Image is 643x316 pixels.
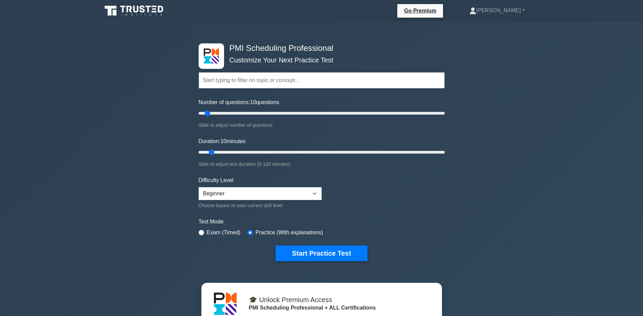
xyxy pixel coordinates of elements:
[199,72,445,88] input: Start typing to filter on topic or concept...
[227,43,411,53] h4: PMI Scheduling Professional
[199,121,445,129] div: Slide to adjust number of questions
[256,229,323,237] label: Practice (With explanations)
[199,176,234,184] label: Difficulty Level
[250,99,256,105] span: 10
[199,137,246,145] label: Duration: minutes
[199,98,279,106] label: Number of questions: questions
[207,229,241,237] label: Exam (Timed)
[199,218,445,226] label: Test Mode
[276,245,367,261] button: Start Practice Test
[199,160,445,168] div: Slide to adjust test duration (5-120 minutes)
[220,138,226,144] span: 10
[400,6,440,15] a: Go Premium
[453,4,541,17] a: [PERSON_NAME]
[199,201,322,210] div: Choose based on your current skill level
